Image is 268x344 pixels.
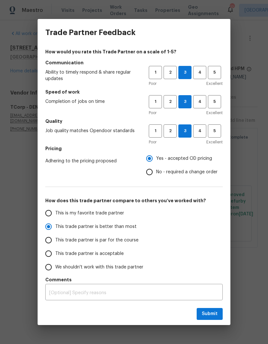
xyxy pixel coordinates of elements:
span: This trade partner is acceptable [55,250,124,257]
span: 1 [149,69,161,76]
span: 2 [164,69,176,76]
button: 2 [164,95,177,108]
button: 3 [178,66,192,79]
span: 3 [179,127,191,135]
div: How does this trade partner compare to others you’ve worked with? [45,206,223,274]
button: 5 [208,95,221,108]
span: Ability to timely respond & share regular updates [45,69,138,82]
span: 5 [209,127,220,135]
h5: Comments [45,276,223,283]
h5: Communication [45,59,223,66]
h3: Trade Partner Feedback [45,28,136,37]
button: 4 [193,66,206,79]
span: We shouldn't work with this trade partner [55,264,143,271]
button: 5 [208,124,221,138]
span: This trade partner is better than most [55,223,137,230]
span: 4 [194,69,206,76]
span: 5 [209,69,220,76]
span: 1 [149,127,161,135]
button: 2 [164,66,177,79]
h5: Pricing [45,145,223,152]
button: 3 [178,124,192,138]
button: 2 [164,124,177,138]
button: 1 [149,66,162,79]
h5: Quality [45,118,223,124]
span: Submit [202,310,218,318]
span: Yes - accepted OD pricing [156,155,212,162]
span: No - required a change order [156,169,218,176]
div: Pricing [146,152,223,179]
span: 2 [164,127,176,135]
span: 3 [179,69,191,76]
span: 5 [209,98,220,105]
span: Completion of jobs on time [45,98,138,105]
span: 4 [194,127,206,135]
button: 1 [149,124,162,138]
span: Adhering to the pricing proposed [45,158,136,164]
button: 3 [178,95,192,108]
span: Excellent [206,110,223,116]
span: Job quality matches Opendoor standards [45,128,138,134]
span: This is my favorite trade partner [55,210,124,217]
button: 5 [208,66,221,79]
span: Poor [149,110,156,116]
span: 4 [194,98,206,105]
h5: How does this trade partner compare to others you’ve worked with? [45,197,223,204]
button: 4 [193,124,206,138]
span: Poor [149,80,156,87]
button: Submit [197,308,223,320]
span: Excellent [206,139,223,145]
button: 1 [149,95,162,108]
button: 4 [193,95,206,108]
h5: Speed of work [45,89,223,95]
span: Poor [149,139,156,145]
span: 2 [164,98,176,105]
span: This trade partner is par for the course [55,237,138,244]
span: Excellent [206,80,223,87]
span: 1 [149,98,161,105]
h4: How would you rate this Trade Partner on a scale of 1-5? [45,49,223,55]
span: 3 [179,98,191,105]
